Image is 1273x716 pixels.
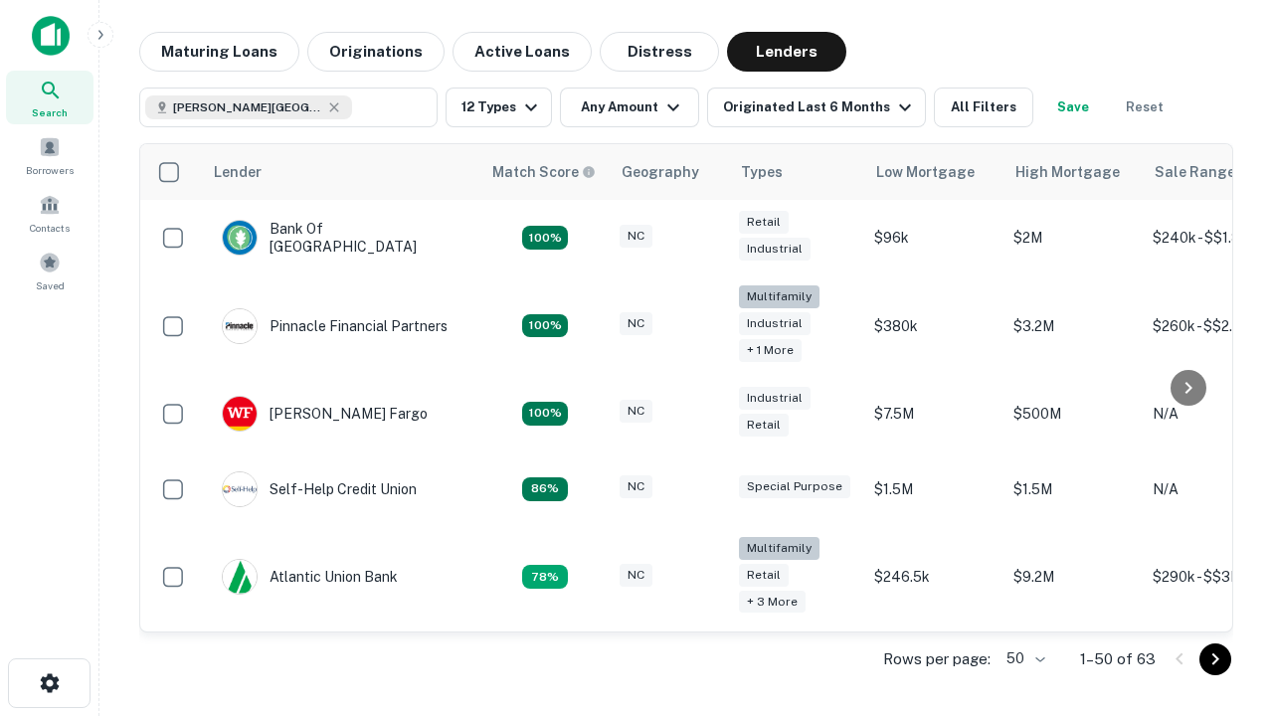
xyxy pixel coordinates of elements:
[480,144,610,200] th: Capitalize uses an advanced AI algorithm to match your search with the best lender. The match sco...
[620,564,652,587] div: NC
[26,162,74,178] span: Borrowers
[36,277,65,293] span: Saved
[223,221,257,255] img: picture
[620,400,652,423] div: NC
[1003,527,1143,627] td: $9.2M
[620,312,652,335] div: NC
[30,220,70,236] span: Contacts
[934,88,1033,127] button: All Filters
[727,32,846,72] button: Lenders
[739,285,819,308] div: Multifamily
[1015,160,1120,184] div: High Mortgage
[522,477,568,501] div: Matching Properties: 11, hasApolloMatch: undefined
[864,144,1003,200] th: Low Mortgage
[876,160,975,184] div: Low Mortgage
[222,220,460,256] div: Bank Of [GEOGRAPHIC_DATA]
[522,565,568,589] div: Matching Properties: 10, hasApolloMatch: undefined
[739,238,811,261] div: Industrial
[173,98,322,116] span: [PERSON_NAME][GEOGRAPHIC_DATA], [GEOGRAPHIC_DATA]
[1155,160,1235,184] div: Sale Range
[999,644,1048,673] div: 50
[32,104,68,120] span: Search
[522,226,568,250] div: Matching Properties: 14, hasApolloMatch: undefined
[739,312,811,335] div: Industrial
[620,475,652,498] div: NC
[739,475,850,498] div: Special Purpose
[739,591,806,614] div: + 3 more
[1003,200,1143,275] td: $2M
[6,186,93,240] a: Contacts
[223,472,257,506] img: picture
[1003,144,1143,200] th: High Mortgage
[864,451,1003,527] td: $1.5M
[223,560,257,594] img: picture
[1003,376,1143,451] td: $500M
[729,144,864,200] th: Types
[223,397,257,431] img: picture
[1003,275,1143,376] td: $3.2M
[1174,493,1273,589] iframe: Chat Widget
[139,32,299,72] button: Maturing Loans
[883,647,991,671] p: Rows per page:
[622,160,699,184] div: Geography
[492,161,596,183] div: Capitalize uses an advanced AI algorithm to match your search with the best lender. The match sco...
[864,200,1003,275] td: $96k
[453,32,592,72] button: Active Loans
[522,402,568,426] div: Matching Properties: 14, hasApolloMatch: undefined
[723,95,917,119] div: Originated Last 6 Months
[864,527,1003,627] td: $246.5k
[1041,88,1105,127] button: Save your search to get updates of matches that match your search criteria.
[739,414,789,437] div: Retail
[610,144,729,200] th: Geography
[739,339,802,362] div: + 1 more
[6,128,93,182] a: Borrowers
[6,244,93,297] a: Saved
[864,275,1003,376] td: $380k
[864,376,1003,451] td: $7.5M
[1199,643,1231,675] button: Go to next page
[222,308,448,344] div: Pinnacle Financial Partners
[707,88,926,127] button: Originated Last 6 Months
[1113,88,1177,127] button: Reset
[741,160,783,184] div: Types
[223,309,257,343] img: picture
[222,471,417,507] div: Self-help Credit Union
[1003,451,1143,527] td: $1.5M
[522,314,568,338] div: Matching Properties: 23, hasApolloMatch: undefined
[492,161,592,183] h6: Match Score
[739,211,789,234] div: Retail
[600,32,719,72] button: Distress
[739,387,811,410] div: Industrial
[620,225,652,248] div: NC
[32,16,70,56] img: capitalize-icon.png
[6,71,93,124] a: Search
[222,559,398,595] div: Atlantic Union Bank
[739,564,789,587] div: Retail
[1080,647,1156,671] p: 1–50 of 63
[739,537,819,560] div: Multifamily
[446,88,552,127] button: 12 Types
[560,88,699,127] button: Any Amount
[222,396,428,432] div: [PERSON_NAME] Fargo
[307,32,445,72] button: Originations
[214,160,262,184] div: Lender
[202,144,480,200] th: Lender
